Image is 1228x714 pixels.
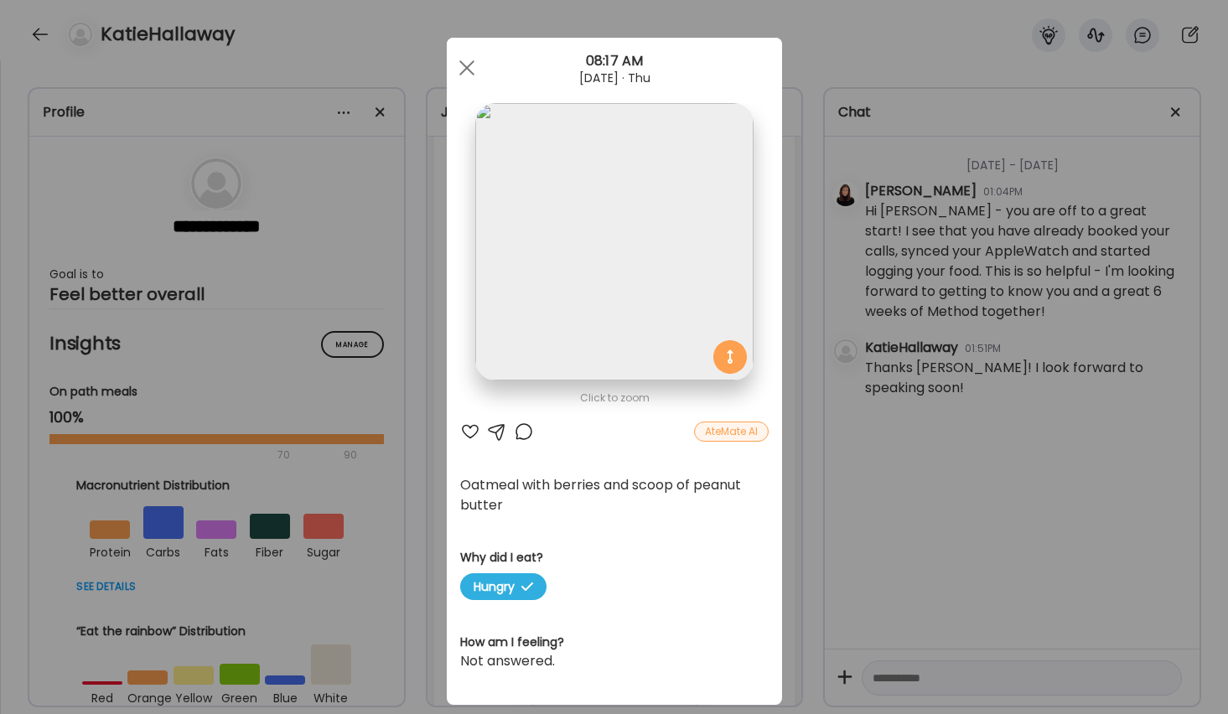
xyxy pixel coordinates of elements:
h3: Why did I eat? [460,549,769,567]
span: Hungry [460,573,547,600]
div: AteMate AI [694,422,769,442]
img: images%2FvdBX62ROobQrfKOkvLTtjLCNzBE2%2FHdoEXrLlvebPWaFZZCDy%2FVN0iDIHe5xqiyTQ1AIwm_1080 [475,103,753,380]
div: 08:17 AM [447,51,782,71]
div: Not answered. [460,651,769,671]
div: [DATE] · Thu [447,71,782,85]
div: Click to zoom [460,388,769,408]
h3: How am I feeling? [460,634,769,651]
div: Oatmeal with berries and scoop of peanut butter [460,475,769,515]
